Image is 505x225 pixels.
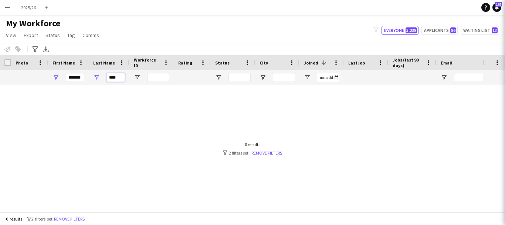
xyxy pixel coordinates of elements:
a: View [3,30,19,40]
span: View [6,32,16,39]
span: My Workforce [6,18,60,29]
span: Joined [304,60,318,66]
span: City [260,60,268,66]
button: 2025/26 [15,0,42,15]
app-action-btn: Advanced filters [31,45,40,54]
button: Open Filter Menu [304,74,311,81]
input: First Name Filter Input [66,73,84,82]
button: Everyone3,239 [382,26,418,35]
button: Remove filters [52,215,86,223]
button: Open Filter Menu [441,74,447,81]
button: Open Filter Menu [52,74,59,81]
span: Last Name [93,60,115,66]
div: 2 filters set [223,150,282,156]
span: Rating [178,60,192,66]
input: Column with Header Selection [4,59,11,66]
button: Applicants86 [421,26,458,35]
span: Last job [348,60,365,66]
span: 165 [495,2,502,7]
span: Status [45,32,60,39]
span: Photo [16,60,28,66]
button: Open Filter Menu [260,74,266,81]
span: First Name [52,60,75,66]
span: Status [215,60,230,66]
button: Waiting list13 [461,26,499,35]
a: Comms [79,30,102,40]
span: Export [24,32,38,39]
span: 2 filters set [31,216,52,222]
input: Workforce ID Filter Input [147,73,169,82]
span: 86 [450,27,456,33]
span: 3,239 [406,27,417,33]
a: 165 [492,3,501,12]
a: Export [21,30,41,40]
a: Remove filters [251,150,282,156]
span: Comms [82,32,99,39]
input: City Filter Input [273,73,295,82]
input: Last Name Filter Input [106,73,125,82]
span: 13 [492,27,498,33]
div: 0 results [223,142,282,147]
app-action-btn: Export XLSX [41,45,50,54]
a: Status [43,30,63,40]
a: Tag [64,30,78,40]
input: Joined Filter Input [317,73,339,82]
button: Open Filter Menu [134,74,140,81]
button: Open Filter Menu [93,74,100,81]
input: Status Filter Input [228,73,251,82]
button: Open Filter Menu [215,74,222,81]
span: Tag [67,32,75,39]
span: Email [441,60,453,66]
span: Workforce ID [134,57,160,68]
span: Jobs (last 90 days) [393,57,423,68]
